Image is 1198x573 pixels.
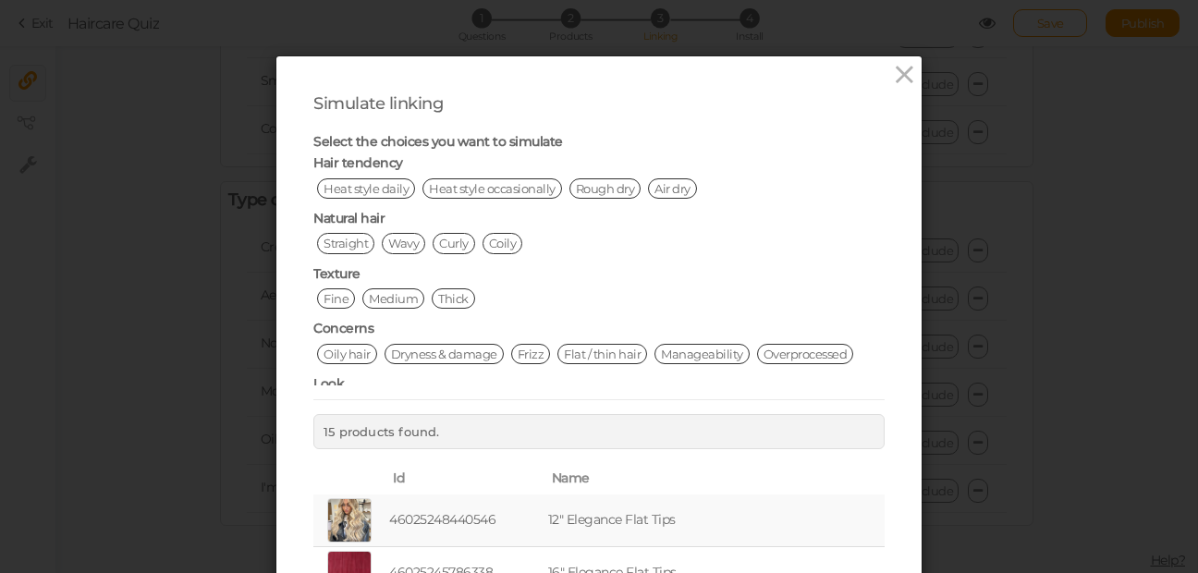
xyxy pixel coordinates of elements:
span: Coily [483,233,523,253]
td: 12" Elegance Flat Tips [544,494,885,547]
span: Straight [317,233,374,253]
span: Overprocessed [757,344,854,364]
span: Id [393,469,405,486]
span: Fine [317,288,355,309]
span: Simulate linking [313,93,443,114]
td: 46025248440546 [385,494,544,547]
span: Select the choices you want to simulate [313,133,563,150]
span: Air dry [648,178,697,199]
span: Heat style daily [317,178,415,199]
span: Flat / thin hair [557,344,647,364]
span: Name [552,469,590,486]
span: Thick [432,288,475,309]
span: Manageability [654,344,750,364]
label: Hair tendency [313,155,403,172]
label: Natural hair [313,211,385,227]
label: Concerns [313,321,373,337]
span: Oily hair [317,344,377,364]
span: Wavy [382,233,425,253]
span: Frizz [511,344,551,364]
span: Curly [433,233,475,253]
label: Texture [313,266,361,283]
label: Look [313,376,344,393]
span: Heat style occasionally [422,178,562,199]
div: 15 products found. [313,414,885,449]
span: Rough dry [569,178,642,199]
span: Dryness & damage [385,344,504,364]
span: Medium [362,288,424,309]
